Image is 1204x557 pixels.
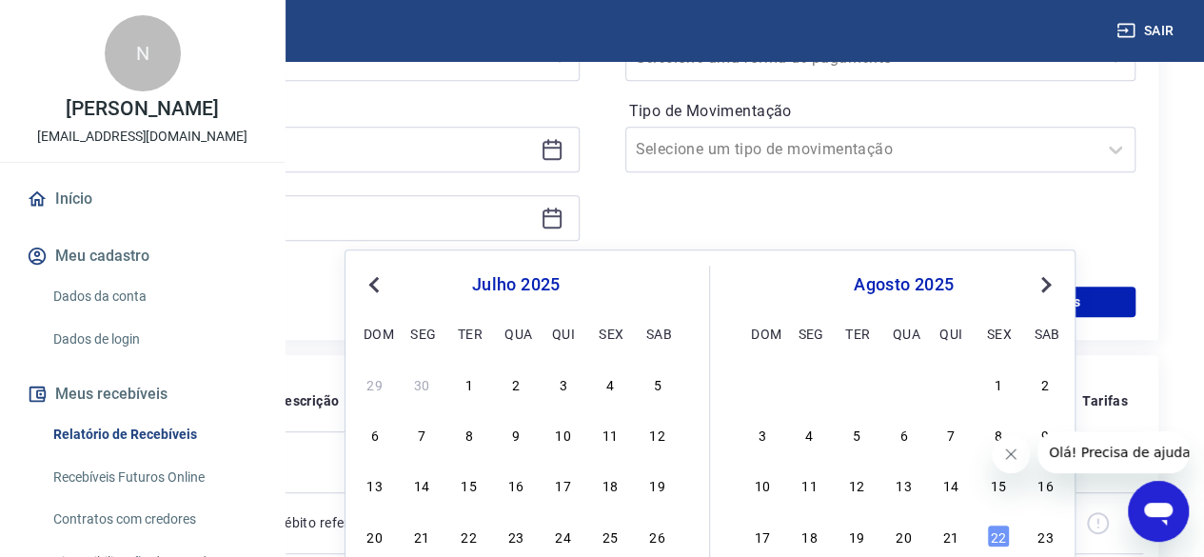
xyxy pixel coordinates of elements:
div: Choose sexta-feira, 15 de agosto de 2025 [987,473,1010,496]
div: Choose terça-feira, 1 de julho de 2025 [458,372,481,395]
div: Choose domingo, 10 de agosto de 2025 [751,473,774,496]
div: Choose quarta-feira, 9 de julho de 2025 [504,423,527,446]
div: qua [893,322,916,345]
div: sab [1034,322,1056,345]
div: sex [599,322,622,345]
div: Choose sábado, 16 de agosto de 2025 [1034,473,1056,496]
div: Choose terça-feira, 5 de agosto de 2025 [845,423,868,446]
div: Choose segunda-feira, 30 de junho de 2025 [410,372,433,395]
div: dom [364,322,386,345]
div: N [105,15,181,91]
div: sab [646,322,669,345]
input: Data final [85,204,533,232]
div: Choose sábado, 26 de julho de 2025 [646,525,669,547]
a: Dados de login [46,320,262,359]
div: Choose sábado, 2 de agosto de 2025 [1034,372,1056,395]
div: seg [798,322,820,345]
div: Choose sexta-feira, 4 de julho de 2025 [599,372,622,395]
iframe: Botão para abrir a janela de mensagens [1128,481,1189,542]
p: Descrição [276,391,340,410]
div: Choose terça-feira, 8 de julho de 2025 [458,423,481,446]
button: Next Month [1035,273,1057,296]
div: Choose quinta-feira, 24 de julho de 2025 [552,525,575,547]
div: Choose quinta-feira, 31 de julho de 2025 [939,372,962,395]
div: Choose domingo, 17 de agosto de 2025 [751,525,774,547]
div: Choose quarta-feira, 6 de agosto de 2025 [893,423,916,446]
div: Choose quinta-feira, 21 de agosto de 2025 [939,525,962,547]
div: Choose quarta-feira, 20 de agosto de 2025 [893,525,916,547]
a: Relatório de Recebíveis [46,415,262,454]
div: Choose quarta-feira, 2 de julho de 2025 [504,372,527,395]
div: Choose terça-feira, 12 de agosto de 2025 [845,473,868,496]
div: Choose segunda-feira, 28 de julho de 2025 [798,372,820,395]
button: Meu cadastro [23,235,262,277]
p: [EMAIL_ADDRESS][DOMAIN_NAME] [37,127,247,147]
div: Choose quarta-feira, 13 de agosto de 2025 [893,473,916,496]
div: Choose terça-feira, 19 de agosto de 2025 [845,525,868,547]
div: Choose sábado, 5 de julho de 2025 [646,372,669,395]
button: Sair [1113,13,1181,49]
div: julho 2025 [361,273,671,296]
div: ter [458,322,481,345]
div: dom [751,322,774,345]
input: Data inicial [85,135,533,164]
div: Choose domingo, 3 de agosto de 2025 [751,423,774,446]
div: Choose quarta-feira, 30 de julho de 2025 [893,372,916,395]
div: Choose segunda-feira, 4 de agosto de 2025 [798,423,820,446]
div: Choose sexta-feira, 22 de agosto de 2025 [987,525,1010,547]
div: Choose domingo, 29 de junho de 2025 [364,372,386,395]
div: Choose sexta-feira, 18 de julho de 2025 [599,473,622,496]
p: Período personalizado [69,96,580,119]
span: Olá! Precisa de ajuda? [11,13,160,29]
div: Choose sexta-feira, 11 de julho de 2025 [599,423,622,446]
div: Choose domingo, 6 de julho de 2025 [364,423,386,446]
label: Tipo de Movimentação [629,100,1133,123]
div: Choose segunda-feira, 18 de agosto de 2025 [798,525,820,547]
div: Choose sexta-feira, 25 de julho de 2025 [599,525,622,547]
p: Tarifas [1082,391,1128,410]
div: Choose quinta-feira, 14 de agosto de 2025 [939,473,962,496]
div: Choose sábado, 23 de agosto de 2025 [1034,525,1056,547]
a: Contratos com credores [46,500,262,539]
div: Choose segunda-feira, 11 de agosto de 2025 [798,473,820,496]
div: sex [987,322,1010,345]
div: Choose quinta-feira, 10 de julho de 2025 [552,423,575,446]
div: Choose quarta-feira, 23 de julho de 2025 [504,525,527,547]
div: Choose sábado, 19 de julho de 2025 [646,473,669,496]
div: seg [410,322,433,345]
div: Choose sexta-feira, 1 de agosto de 2025 [987,372,1010,395]
div: Choose terça-feira, 22 de julho de 2025 [458,525,481,547]
div: Choose quinta-feira, 3 de julho de 2025 [552,372,575,395]
div: qui [939,322,962,345]
div: Choose segunda-feira, 21 de julho de 2025 [410,525,433,547]
div: Choose domingo, 13 de julho de 2025 [364,473,386,496]
div: Choose segunda-feira, 14 de julho de 2025 [410,473,433,496]
div: Choose quinta-feira, 7 de agosto de 2025 [939,423,962,446]
p: [PERSON_NAME] [66,99,218,119]
div: Choose sexta-feira, 8 de agosto de 2025 [987,423,1010,446]
div: Choose terça-feira, 29 de julho de 2025 [845,372,868,395]
div: qui [552,322,575,345]
div: Choose terça-feira, 15 de julho de 2025 [458,473,481,496]
div: Choose domingo, 20 de julho de 2025 [364,525,386,547]
a: Recebíveis Futuros Online [46,458,262,497]
button: Previous Month [363,273,385,296]
div: Choose segunda-feira, 7 de julho de 2025 [410,423,433,446]
div: Choose domingo, 27 de julho de 2025 [751,372,774,395]
div: qua [504,322,527,345]
div: Choose quarta-feira, 16 de julho de 2025 [504,473,527,496]
div: ter [845,322,868,345]
iframe: Mensagem da empresa [1037,431,1189,473]
div: Choose quinta-feira, 17 de julho de 2025 [552,473,575,496]
a: Início [23,178,262,220]
div: Choose sábado, 9 de agosto de 2025 [1034,423,1056,446]
a: Dados da conta [46,277,262,316]
iframe: Fechar mensagem [992,435,1030,473]
div: Choose sábado, 12 de julho de 2025 [646,423,669,446]
button: Meus recebíveis [23,373,262,415]
div: agosto 2025 [748,273,1059,296]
